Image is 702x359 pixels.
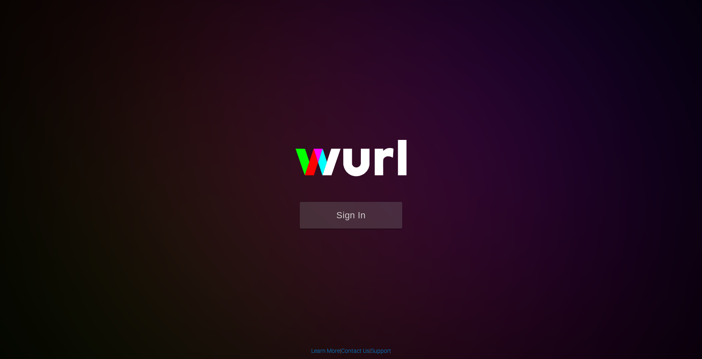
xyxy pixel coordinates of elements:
a: Learn More [311,348,340,354]
a: Support [371,348,391,354]
img: wurl-logo-on-black-223613ac3d8ba8fe6dc639794a292ebdb59501304c7dfd60c99c58986ef67473.svg [269,122,433,202]
div: | | [311,347,391,355]
a: Contact Us [341,348,369,354]
button: Sign In [300,202,402,229]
